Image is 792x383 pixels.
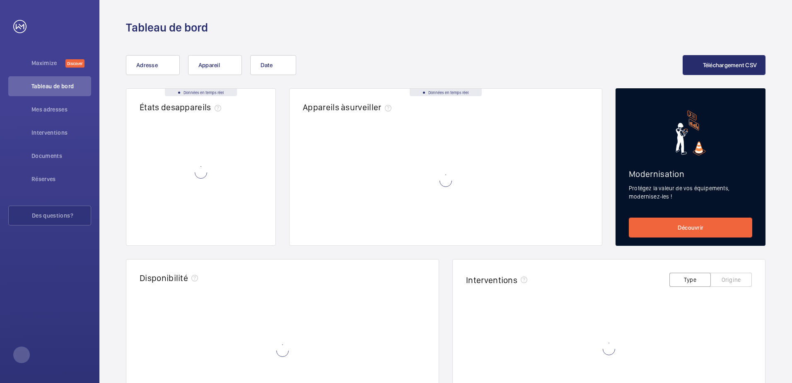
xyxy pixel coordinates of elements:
button: Appareil [188,55,242,75]
span: Réserves [31,175,91,183]
h2: Modernisation [629,169,752,179]
button: Origine [710,273,752,287]
h2: États des [140,102,225,112]
button: Adresse [126,55,180,75]
h1: Tableau de bord [126,20,208,35]
p: Protégez la valeur de vos équipements, modernisez-les ! [629,184,752,201]
span: Documents [31,152,91,160]
span: Tableau de bord [31,82,91,90]
span: Téléchargement CSV [703,62,757,68]
h2: Interventions [466,275,517,285]
span: Interventions [31,128,91,137]
button: Téléchargement CSV [683,55,766,75]
span: Discover [65,59,85,68]
span: appareils [175,102,225,112]
span: Appareil [198,62,220,68]
span: surveiller [345,102,394,112]
div: Données en temps réel [165,89,237,96]
span: Des questions? [32,211,91,220]
a: Découvrir [629,218,752,238]
button: Type [669,273,711,287]
h2: Disponibilité [140,273,188,283]
span: Adresse [136,62,158,68]
button: Date [250,55,296,75]
img: marketing-card.svg [676,110,706,155]
span: Date [261,62,273,68]
span: Maximize [31,59,65,67]
div: Données en temps réel [410,89,482,96]
h2: Appareils à [303,102,395,112]
span: Mes adresses [31,105,91,114]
